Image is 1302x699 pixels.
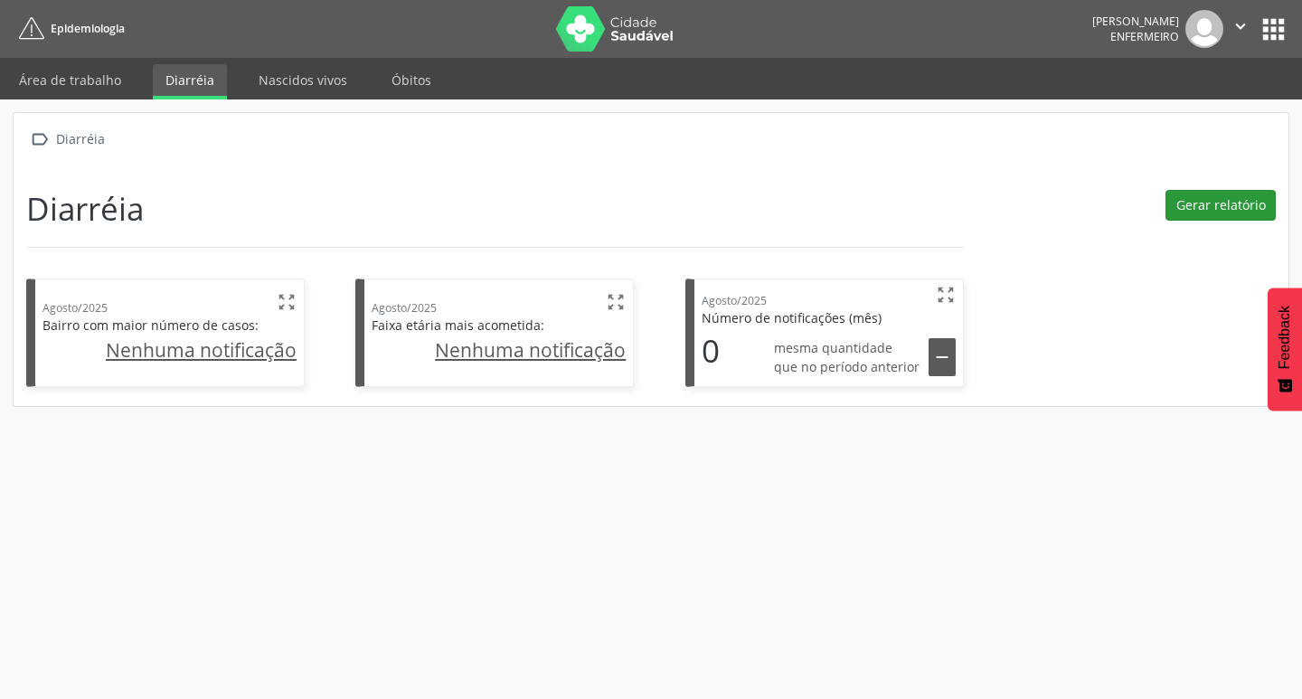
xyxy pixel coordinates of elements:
span: Feedback [1277,306,1293,369]
u: Nenhuma notificação [435,337,626,363]
span: Número de notificações (mês) [702,309,882,326]
span: Enfermeiro [1110,29,1179,44]
button: apps [1258,14,1289,45]
i:  [1231,16,1250,36]
a:  Diarréia [26,126,108,152]
button:  [1223,10,1258,48]
a: Óbitos [379,64,444,96]
div: Diarréia [52,126,108,152]
span: Faixa etária mais acometida: [372,316,544,334]
u: Nenhuma notificação [106,337,297,363]
i:  [936,285,956,305]
span: Agosto/2025 [372,300,437,316]
h1: 0 [702,332,720,370]
h1: Diarréia [26,190,144,228]
span: mesma quantidade [774,338,920,357]
span: Agosto/2025 [42,300,108,316]
a: Epidemiologia [13,14,125,43]
a: Diarréia [153,64,227,99]
i:  [26,126,52,152]
img: img [1185,10,1223,48]
button: Feedback - Mostrar pesquisa [1268,288,1302,411]
span: Bairro com maior número de casos: [42,316,259,334]
div: [PERSON_NAME] [1092,14,1179,29]
i:  [277,292,297,312]
a: Nascidos vivos [246,64,360,96]
i:  [606,292,626,312]
button: Gerar relatório [1165,190,1276,221]
div: Agosto/2025  Número de notificações (mês) 0 mesma quantidade que no período anterior  [685,279,964,387]
span: Epidemiologia [51,21,125,36]
span: Agosto/2025 [702,293,767,308]
a: Área de trabalho [6,64,134,96]
div: Agosto/2025  Faixa etária mais acometida: Nenhuma notificação [355,279,634,387]
div: Agosto/2025  Bairro com maior número de casos: Nenhuma notificação [26,279,305,387]
i:  [932,347,952,367]
span: que no período anterior [774,357,920,376]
